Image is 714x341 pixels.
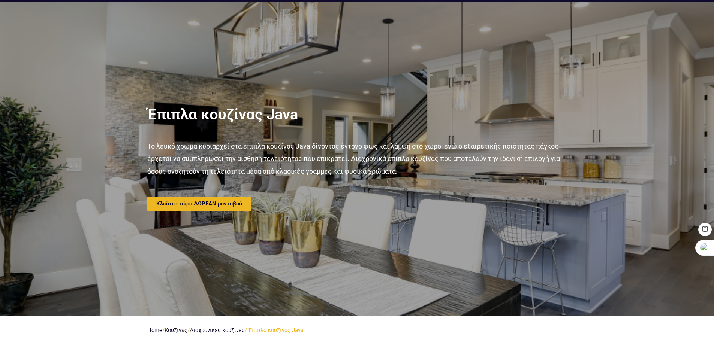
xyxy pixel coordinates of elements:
[156,201,242,207] span: Κλείστε τώρα ΔΩΡΕΑΝ ραντεβού
[190,327,245,334] a: Διαχρονικές κουζίνες
[165,327,187,334] a: Κουζίνες
[147,197,251,211] a: Κλείστε τώρα ΔΩΡΕΑΝ ραντεβού
[147,327,162,334] a: Home
[147,107,567,122] h2: Έπιπλα κουζίνας Java
[147,140,567,177] p: Το λευκό χρώμα κυριαρχεί στα έπιπλα κουζίνας Java δίνοντας έντονο φως και λάμψη στο χώρο, ενώ ο ε...
[147,325,567,335] nav: / / / Έπιπλα κουζίνας Java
